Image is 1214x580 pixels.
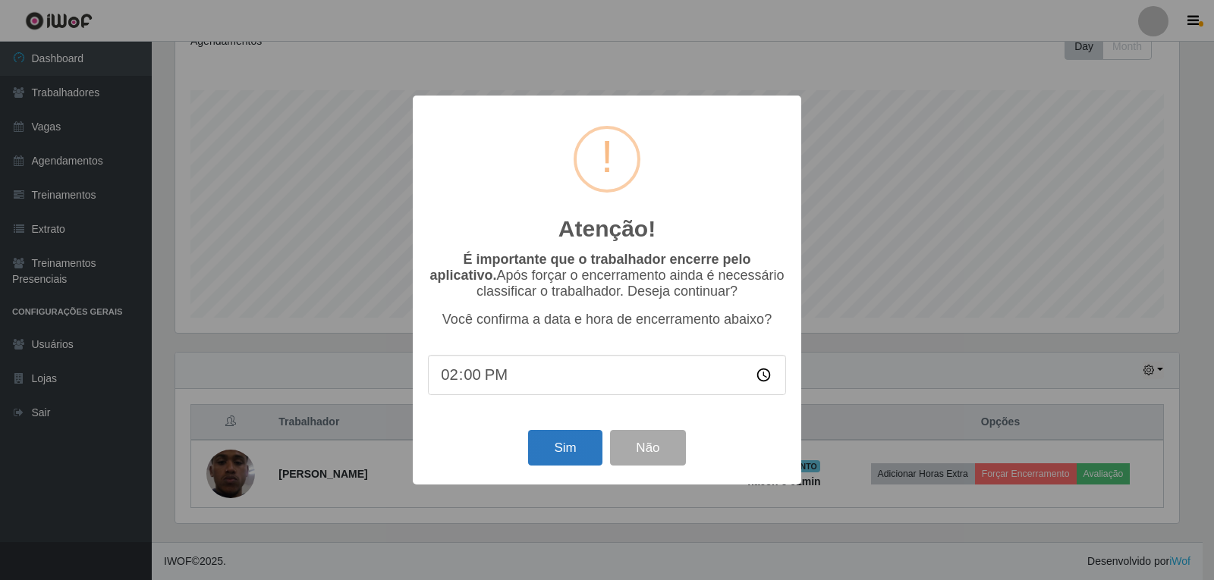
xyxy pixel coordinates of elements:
button: Sim [528,430,602,466]
p: Você confirma a data e hora de encerramento abaixo? [428,312,786,328]
p: Após forçar o encerramento ainda é necessário classificar o trabalhador. Deseja continuar? [428,252,786,299]
h2: Atenção! [558,215,656,243]
button: Não [610,430,685,466]
b: É importante que o trabalhador encerre pelo aplicativo. [429,252,750,283]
